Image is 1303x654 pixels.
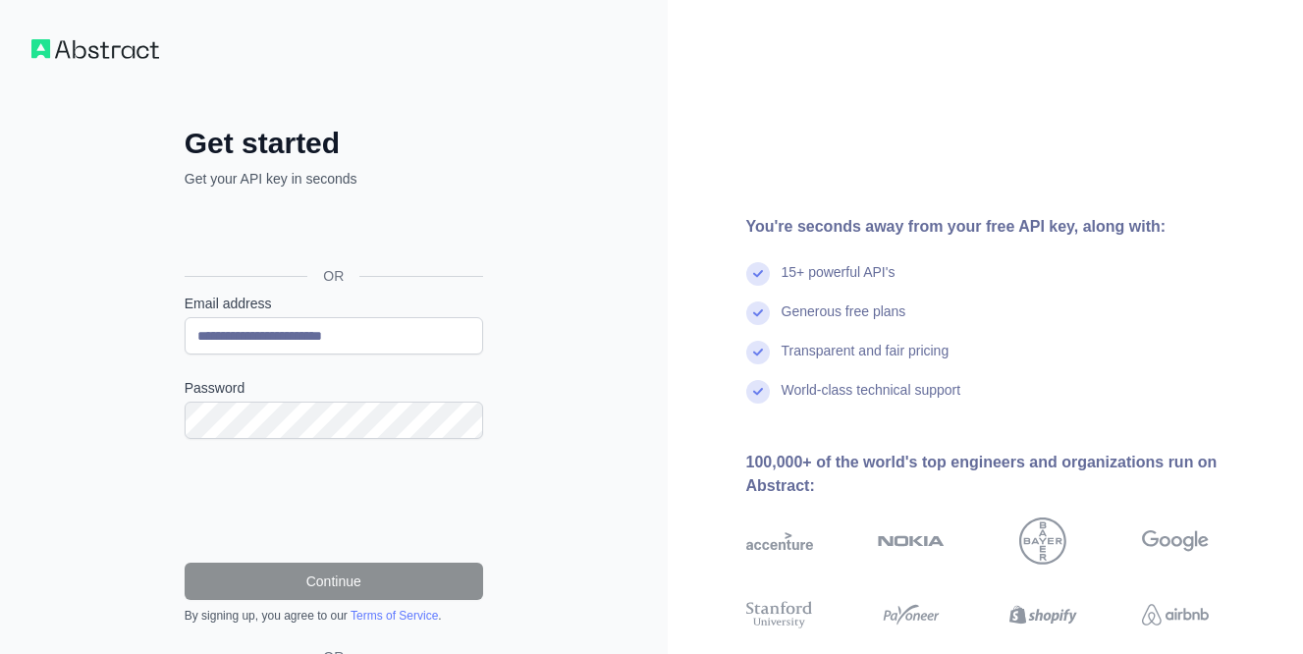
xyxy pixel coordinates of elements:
[31,39,159,59] img: Workflow
[746,598,813,631] img: stanford university
[185,608,483,624] div: By signing up, you agree to our .
[878,598,945,631] img: payoneer
[746,451,1273,498] div: 100,000+ of the world's top engineers and organizations run on Abstract:
[746,380,770,404] img: check mark
[185,378,483,398] label: Password
[782,341,950,380] div: Transparent and fair pricing
[746,262,770,286] img: check mark
[185,126,483,161] h2: Get started
[746,301,770,325] img: check mark
[185,563,483,600] button: Continue
[746,341,770,364] img: check mark
[782,301,906,341] div: Generous free plans
[746,215,1273,239] div: You're seconds away from your free API key, along with:
[1142,598,1209,631] img: airbnb
[185,169,483,189] p: Get your API key in seconds
[185,294,483,313] label: Email address
[1009,598,1076,631] img: shopify
[1019,518,1066,565] img: bayer
[307,266,359,286] span: OR
[878,518,945,565] img: nokia
[185,463,483,539] iframe: reCAPTCHA
[782,380,961,419] div: World-class technical support
[175,210,489,253] iframe: Sign in with Google Button
[1142,518,1209,565] img: google
[351,609,438,623] a: Terms of Service
[782,262,896,301] div: 15+ powerful API's
[746,518,813,565] img: accenture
